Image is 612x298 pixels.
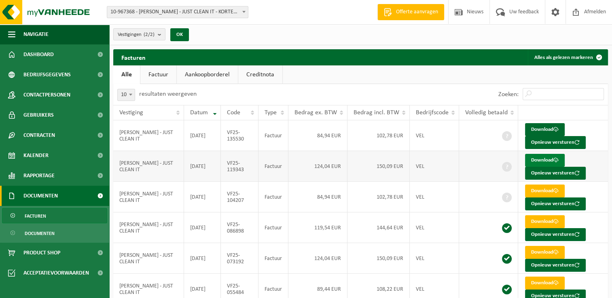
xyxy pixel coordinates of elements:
[190,109,208,116] span: Datum
[410,243,459,274] td: VEL
[221,212,258,243] td: VF25-086898
[25,208,46,224] span: Facturen
[525,277,565,290] a: Download
[23,105,54,125] span: Gebruikers
[113,120,184,151] td: [PERSON_NAME] - JUST CLEAN IT
[184,182,221,212] td: [DATE]
[23,125,55,145] span: Contracten
[113,243,184,274] td: [PERSON_NAME] - JUST CLEAN IT
[394,8,440,16] span: Offerte aanvragen
[258,120,288,151] td: Factuur
[25,226,55,241] span: Documenten
[113,182,184,212] td: [PERSON_NAME] - JUST CLEAN IT
[258,182,288,212] td: Factuur
[221,182,258,212] td: VF25-104207
[23,186,58,206] span: Documenten
[113,28,165,40] button: Vestigingen(2/2)
[119,109,143,116] span: Vestiging
[288,120,347,151] td: 84,94 EUR
[23,145,49,166] span: Kalender
[525,215,565,228] a: Download
[23,65,71,85] span: Bedrijfsgegevens
[113,151,184,182] td: [PERSON_NAME] - JUST CLEAN IT
[288,243,347,274] td: 124,04 EUR
[525,228,586,241] button: Opnieuw versturen
[410,182,459,212] td: VEL
[117,89,135,101] span: 10
[465,109,508,116] span: Volledig betaald
[177,65,238,84] a: Aankoopborderel
[528,49,607,65] button: Alles als gelezen markeren
[347,243,410,274] td: 150,09 EUR
[525,259,586,272] button: Opnieuw versturen
[377,4,444,20] a: Offerte aanvragen
[238,65,282,84] a: Creditnota
[113,65,140,84] a: Alle
[410,212,459,243] td: VEL
[221,120,258,151] td: VF25-135530
[288,212,347,243] td: 119,54 EUR
[113,49,154,65] h2: Facturen
[258,212,288,243] td: Factuur
[410,151,459,182] td: VEL
[347,151,410,182] td: 150,09 EUR
[184,212,221,243] td: [DATE]
[265,109,277,116] span: Type
[118,89,135,101] span: 10
[525,154,565,167] a: Download
[2,225,107,241] a: Documenten
[525,246,565,259] a: Download
[23,24,49,44] span: Navigatie
[221,243,258,274] td: VF25-073192
[23,85,70,105] span: Contactpersonen
[23,263,89,283] span: Acceptatievoorwaarden
[288,151,347,182] td: 124,04 EUR
[525,197,586,210] button: Opnieuw versturen
[139,91,197,97] label: resultaten weergeven
[525,185,565,197] a: Download
[107,6,248,18] span: 10-967368 - PROOT, FRIEDRICH - JUST CLEAN IT - KORTEMARK
[113,212,184,243] td: [PERSON_NAME] - JUST CLEAN IT
[184,243,221,274] td: [DATE]
[23,243,60,263] span: Product Shop
[170,28,189,41] button: OK
[258,243,288,274] td: Factuur
[23,44,54,65] span: Dashboard
[525,123,565,136] a: Download
[354,109,399,116] span: Bedrag incl. BTW
[525,136,586,149] button: Opnieuw versturen
[347,120,410,151] td: 102,78 EUR
[221,151,258,182] td: VF25-119343
[184,151,221,182] td: [DATE]
[140,65,176,84] a: Factuur
[525,167,586,180] button: Opnieuw versturen
[294,109,337,116] span: Bedrag ex. BTW
[2,208,107,223] a: Facturen
[118,29,155,41] span: Vestigingen
[227,109,240,116] span: Code
[498,91,519,98] label: Zoeken:
[258,151,288,182] td: Factuur
[416,109,449,116] span: Bedrijfscode
[410,120,459,151] td: VEL
[23,166,55,186] span: Rapportage
[347,212,410,243] td: 144,64 EUR
[184,120,221,151] td: [DATE]
[347,182,410,212] td: 102,78 EUR
[144,32,155,37] count: (2/2)
[288,182,347,212] td: 84,94 EUR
